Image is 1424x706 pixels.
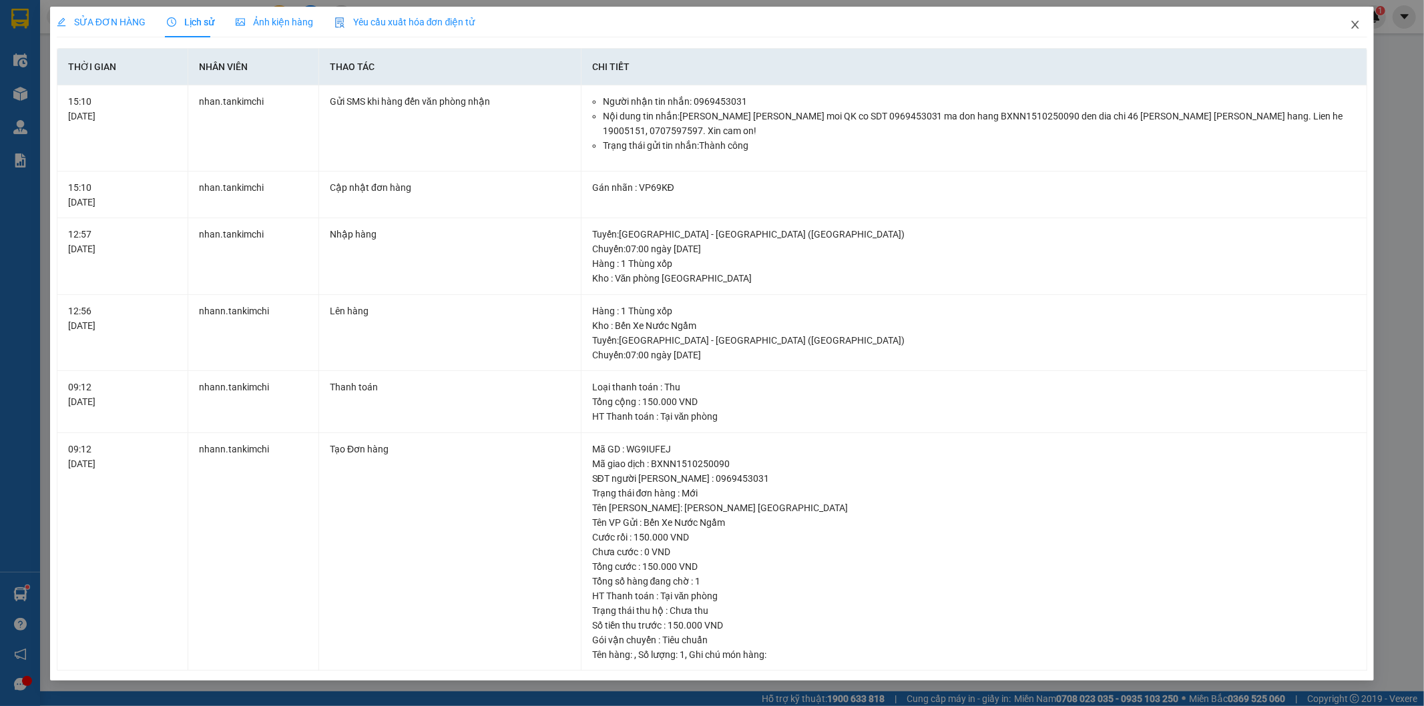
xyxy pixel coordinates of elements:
[236,17,245,27] span: picture
[592,647,1357,662] div: Tên hàng: , Số lượng: , Ghi chú món hàng:
[581,49,1368,85] th: Chi tiết
[592,333,1357,362] div: Tuyến : [GEOGRAPHIC_DATA] - [GEOGRAPHIC_DATA] ([GEOGRAPHIC_DATA]) Chuyến: 07:00 ngày [DATE]
[592,271,1357,286] div: Kho : Văn phòng [GEOGRAPHIC_DATA]
[68,442,177,471] div: 09:12 [DATE]
[592,180,1357,195] div: Gán nhãn : VP69KĐ
[592,409,1357,424] div: HT Thanh toán : Tại văn phòng
[334,17,345,28] img: icon
[319,49,581,85] th: Thao tác
[57,17,66,27] span: edit
[68,380,177,409] div: 09:12 [DATE]
[188,295,319,372] td: nhann.tankimchi
[603,138,1357,153] li: Trạng thái gửi tin nhắn: Thành công
[68,94,177,123] div: 15:10 [DATE]
[592,227,1357,256] div: Tuyến : [GEOGRAPHIC_DATA] - [GEOGRAPHIC_DATA] ([GEOGRAPHIC_DATA]) Chuyến: 07:00 ngày [DATE]
[592,545,1357,559] div: Chưa cước : 0 VND
[603,109,1357,138] li: Nội dung tin nhắn: [PERSON_NAME] [PERSON_NAME] moi QK co SDT 0969453031 ma don hang BXNN151025009...
[592,633,1357,647] div: Gói vận chuyển : Tiêu chuẩn
[330,380,570,394] div: Thanh toán
[330,304,570,318] div: Lên hàng
[592,589,1357,603] div: HT Thanh toán : Tại văn phòng
[236,17,313,27] span: Ảnh kiện hàng
[167,17,176,27] span: clock-circle
[592,486,1357,500] div: Trạng thái đơn hàng : Mới
[592,500,1357,515] div: Tên [PERSON_NAME]: [PERSON_NAME] [GEOGRAPHIC_DATA]
[592,256,1357,271] div: Hàng : 1 Thùng xốp
[188,85,319,171] td: nhan.tankimchi
[592,603,1357,618] div: Trạng thái thu hộ : Chưa thu
[1337,7,1374,44] button: Close
[592,574,1357,589] div: Tổng số hàng đang chờ : 1
[592,394,1357,409] div: Tổng cộng : 150.000 VND
[592,559,1357,574] div: Tổng cước : 150.000 VND
[592,471,1357,486] div: SĐT người [PERSON_NAME] : 0969453031
[68,304,177,333] div: 12:56 [DATE]
[188,171,319,219] td: nhan.tankimchi
[592,618,1357,633] div: Số tiền thu trước : 150.000 VND
[592,318,1357,333] div: Kho : Bến Xe Nước Ngầm
[68,180,177,210] div: 15:10 [DATE]
[592,530,1357,545] div: Cước rồi : 150.000 VND
[188,433,319,671] td: nhann.tankimchi
[592,515,1357,530] div: Tên VP Gửi : Bến Xe Nước Ngầm
[188,218,319,295] td: nhan.tankimchi
[57,49,188,85] th: Thời gian
[330,442,570,456] div: Tạo Đơn hàng
[330,227,570,242] div: Nhập hàng
[188,371,319,433] td: nhann.tankimchi
[680,649,685,660] span: 1
[592,304,1357,318] div: Hàng : 1 Thùng xốp
[592,380,1357,394] div: Loại thanh toán : Thu
[592,442,1357,456] div: Mã GD : WG9IUFEJ
[188,49,319,85] th: Nhân viên
[330,180,570,195] div: Cập nhật đơn hàng
[68,227,177,256] div: 12:57 [DATE]
[330,94,570,109] div: Gửi SMS khi hàng đến văn phòng nhận
[603,94,1357,109] li: Người nhận tin nhắn: 0969453031
[1350,19,1361,30] span: close
[57,17,146,27] span: SỬA ĐƠN HÀNG
[167,17,214,27] span: Lịch sử
[592,456,1357,471] div: Mã giao dịch : BXNN1510250090
[334,17,475,27] span: Yêu cầu xuất hóa đơn điện tử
